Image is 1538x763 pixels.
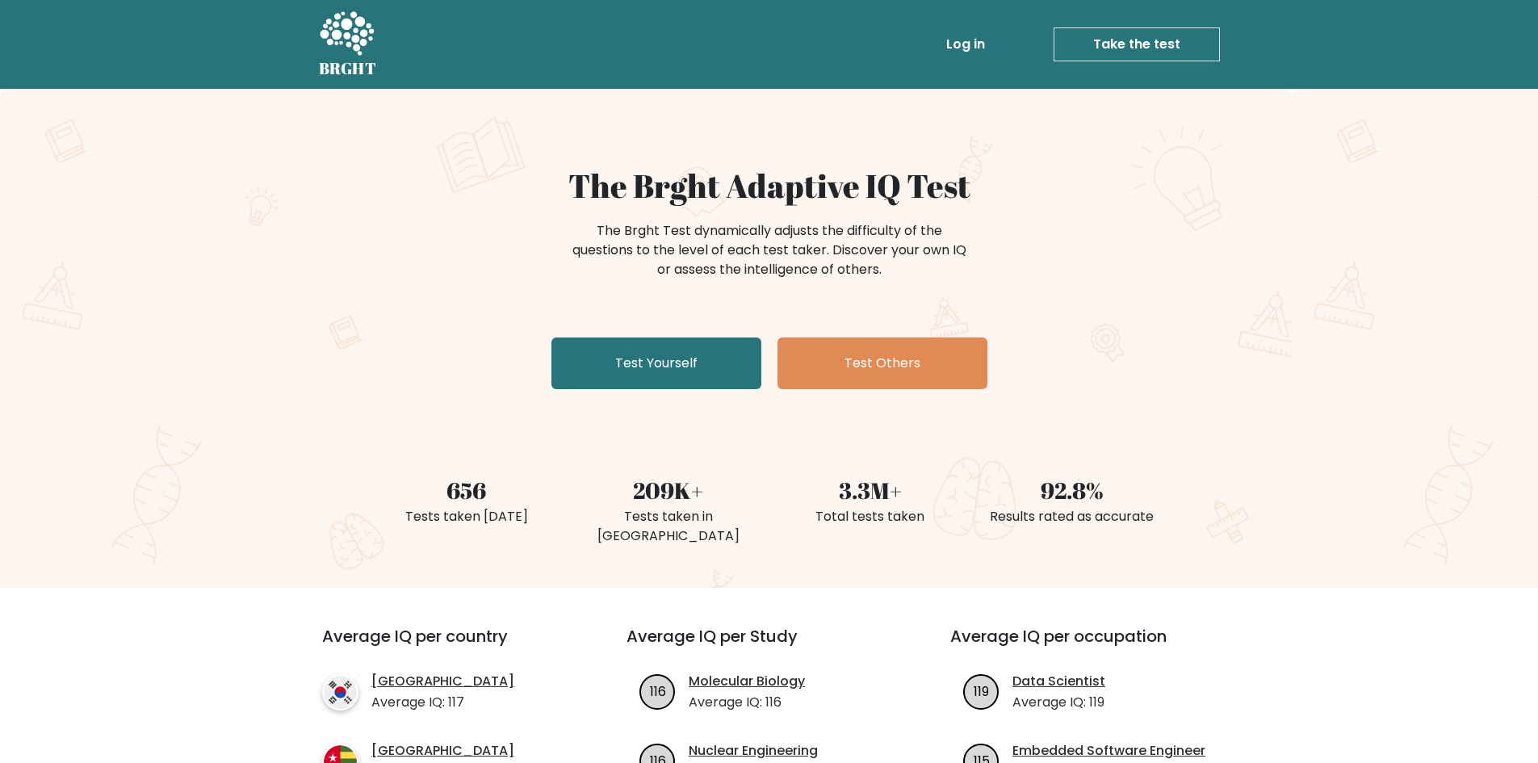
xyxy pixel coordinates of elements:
[981,473,1163,507] div: 92.8%
[319,6,377,82] a: BRGHT
[1012,741,1205,761] a: Embedded Software Engineer
[940,28,991,61] a: Log in
[322,674,358,711] img: country
[974,681,989,700] text: 119
[981,507,1163,526] div: Results rated as accurate
[779,507,962,526] div: Total tests taken
[689,693,805,712] p: Average IQ: 116
[650,681,666,700] text: 116
[371,741,514,761] a: [GEOGRAPHIC_DATA]
[689,741,818,761] a: Nuclear Engineering
[950,627,1235,665] h3: Average IQ per occupation
[1012,672,1105,691] a: Data Scientist
[319,59,377,78] h5: BRGHT
[689,672,805,691] a: Molecular Biology
[777,337,987,389] a: Test Others
[1012,693,1105,712] p: Average IQ: 119
[371,693,514,712] p: Average IQ: 117
[1054,27,1220,61] a: Take the test
[322,627,568,665] h3: Average IQ per country
[577,473,760,507] div: 209K+
[375,473,558,507] div: 656
[577,507,760,546] div: Tests taken in [GEOGRAPHIC_DATA]
[371,672,514,691] a: [GEOGRAPHIC_DATA]
[551,337,761,389] a: Test Yourself
[779,473,962,507] div: 3.3M+
[627,627,911,665] h3: Average IQ per Study
[568,221,971,279] div: The Brght Test dynamically adjusts the difficulty of the questions to the level of each test take...
[375,507,558,526] div: Tests taken [DATE]
[375,166,1163,205] h1: The Brght Adaptive IQ Test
